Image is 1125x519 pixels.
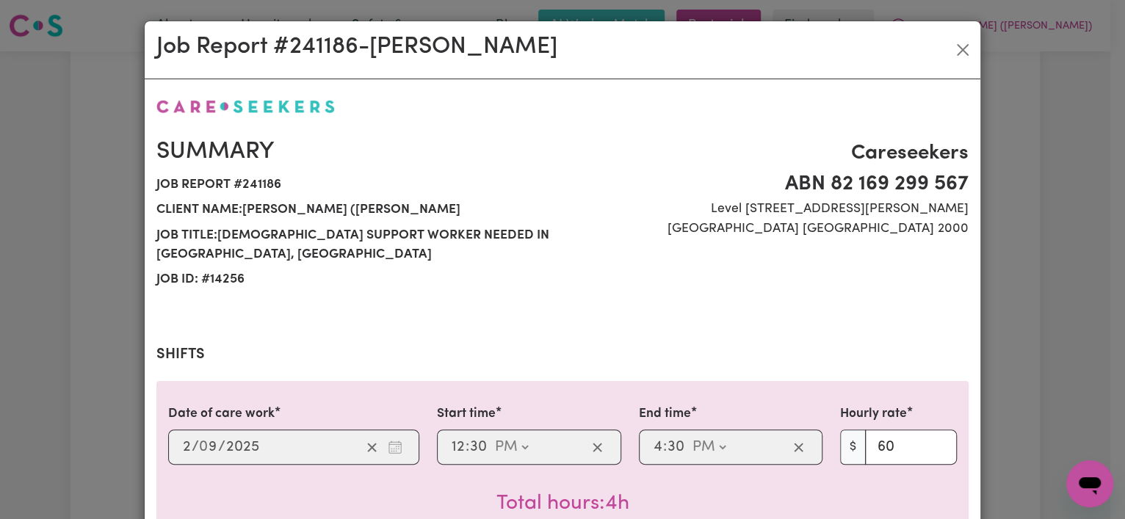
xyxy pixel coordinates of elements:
[1066,460,1113,507] iframe: Button to launch messaging window
[383,436,407,458] button: Enter the date of care work
[156,267,554,292] span: Job ID: # 14256
[361,436,383,458] button: Clear date
[469,436,488,458] input: --
[451,436,466,458] input: --
[571,138,969,169] span: Careseekers
[156,173,554,197] span: Job report # 241186
[200,436,218,458] input: --
[218,439,225,455] span: /
[156,197,554,222] span: Client name: [PERSON_NAME] ([PERSON_NAME]
[182,436,192,458] input: --
[156,138,554,166] h2: Summary
[840,429,866,465] span: $
[653,436,663,458] input: --
[156,223,554,268] span: Job title: [DEMOGRAPHIC_DATA] Support Worker Needed in [GEOGRAPHIC_DATA], [GEOGRAPHIC_DATA]
[466,439,469,455] span: :
[840,404,907,424] label: Hourly rate
[663,439,667,455] span: :
[192,439,199,455] span: /
[667,436,685,458] input: --
[951,38,974,62] button: Close
[639,404,691,424] label: End time
[571,219,969,239] span: [GEOGRAPHIC_DATA] [GEOGRAPHIC_DATA] 2000
[437,404,496,424] label: Start time
[496,493,629,514] span: Total hours worked: 4 hours
[199,440,208,454] span: 0
[225,436,260,458] input: ----
[156,100,335,113] img: Careseekers logo
[571,200,969,219] span: Level [STREET_ADDRESS][PERSON_NAME]
[168,404,275,424] label: Date of care work
[571,169,969,200] span: ABN 82 169 299 567
[156,346,969,363] h2: Shifts
[156,33,557,61] h2: Job Report # 241186 - [PERSON_NAME]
